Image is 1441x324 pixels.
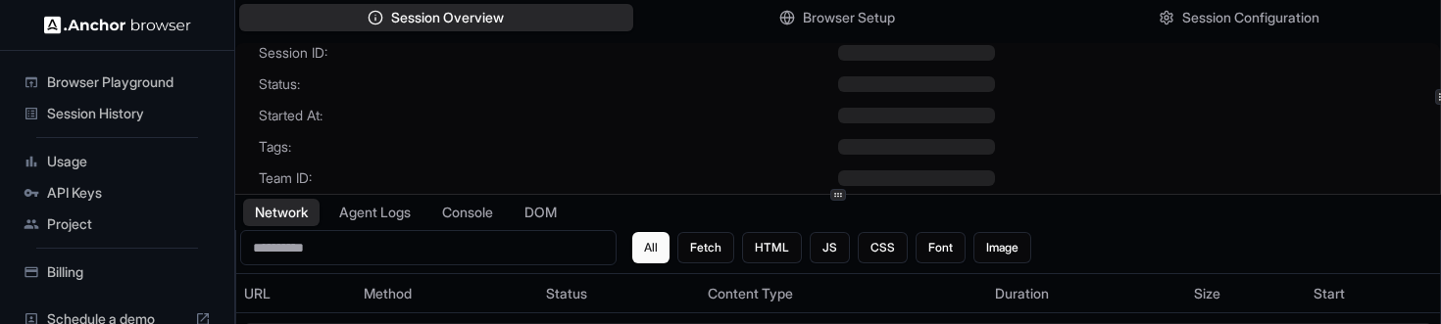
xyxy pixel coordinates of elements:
[259,106,838,125] span: Started At:
[244,284,348,303] div: URL
[632,232,670,263] button: All
[858,232,908,263] button: CSS
[16,256,219,288] div: Billing
[391,8,504,27] span: Session Overview
[47,152,211,171] span: Usage
[47,262,211,282] span: Billing
[259,74,838,94] span: Status:
[973,232,1031,263] button: Image
[16,98,219,129] div: Session History
[742,232,802,263] button: HTML
[16,177,219,208] div: API Keys
[44,16,191,34] img: Anchor Logo
[16,146,219,177] div: Usage
[546,284,692,303] div: Status
[810,232,850,263] button: JS
[803,8,895,27] span: Browser Setup
[47,72,211,92] span: Browser Playground
[259,168,838,188] span: Team ID:
[916,232,966,263] button: Font
[364,284,529,303] div: Method
[677,232,734,263] button: Fetch
[47,214,211,234] span: Project
[995,284,1177,303] div: Duration
[259,137,838,157] span: Tags:
[243,199,320,226] button: Network
[708,284,979,303] div: Content Type
[47,104,211,123] span: Session History
[16,67,219,98] div: Browser Playground
[1182,8,1319,27] span: Session Configuration
[430,199,505,226] button: Console
[1194,284,1298,303] div: Size
[327,199,422,226] button: Agent Logs
[513,199,569,226] button: DOM
[16,208,219,240] div: Project
[1314,284,1432,303] div: Start
[259,43,838,63] span: Session ID:
[47,183,211,203] span: API Keys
